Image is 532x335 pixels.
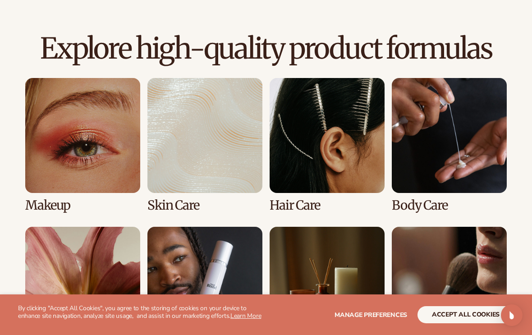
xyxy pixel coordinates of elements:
[230,312,261,320] a: Learn More
[335,306,407,323] button: Manage preferences
[392,198,507,212] h3: Body Care
[18,305,266,320] p: By clicking "Accept All Cookies", you agree to the storing of cookies on your device to enhance s...
[417,306,514,323] button: accept all cookies
[270,198,385,212] h3: Hair Care
[270,78,385,212] div: 3 / 8
[501,304,523,326] div: Open Intercom Messenger
[25,198,140,212] h3: Makeup
[25,33,507,64] h2: Explore high-quality product formulas
[147,198,262,212] h3: Skin Care
[147,78,262,212] div: 2 / 8
[335,311,407,319] span: Manage preferences
[392,78,507,212] div: 4 / 8
[25,78,140,212] div: 1 / 8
